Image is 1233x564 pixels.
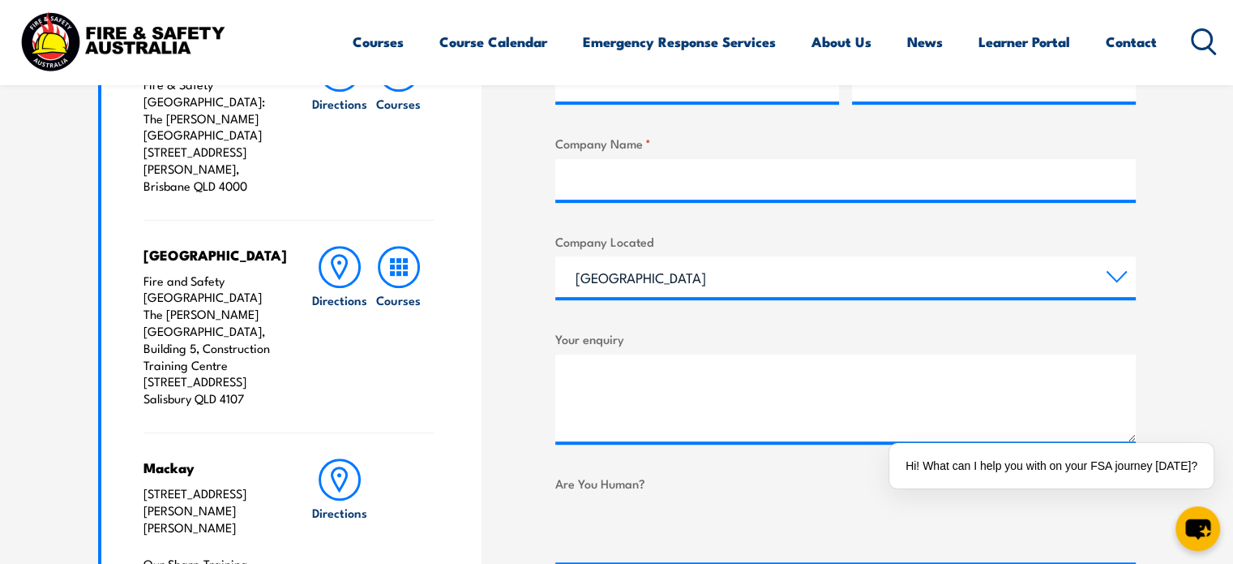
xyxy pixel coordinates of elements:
[143,459,279,476] h4: Mackay
[143,76,279,195] p: Fire & Safety [GEOGRAPHIC_DATA]: The [PERSON_NAME][GEOGRAPHIC_DATA] [STREET_ADDRESS][PERSON_NAME]...
[353,20,404,63] a: Courses
[907,20,943,63] a: News
[376,95,421,112] h6: Courses
[143,273,279,407] p: Fire and Safety [GEOGRAPHIC_DATA] The [PERSON_NAME][GEOGRAPHIC_DATA], Building 5, Construction Tr...
[583,20,776,63] a: Emergency Response Services
[555,329,1136,348] label: Your enquiry
[310,246,369,407] a: Directions
[555,232,1136,251] label: Company Located
[811,20,871,63] a: About Us
[143,485,279,536] p: [STREET_ADDRESS][PERSON_NAME][PERSON_NAME]
[978,20,1070,63] a: Learner Portal
[312,291,367,308] h6: Directions
[312,504,367,521] h6: Directions
[555,474,1136,493] label: Are You Human?
[555,134,1136,153] label: Company Name
[439,20,547,63] a: Course Calendar
[1106,20,1157,63] a: Contact
[889,443,1214,489] div: Hi! What can I help you with on your FSA journey [DATE]?
[1175,506,1220,551] button: chat-button
[370,50,428,195] a: Courses
[310,50,369,195] a: Directions
[376,291,421,308] h6: Courses
[312,95,367,112] h6: Directions
[370,246,428,407] a: Courses
[555,499,802,562] iframe: reCAPTCHA
[143,246,279,264] h4: [GEOGRAPHIC_DATA]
